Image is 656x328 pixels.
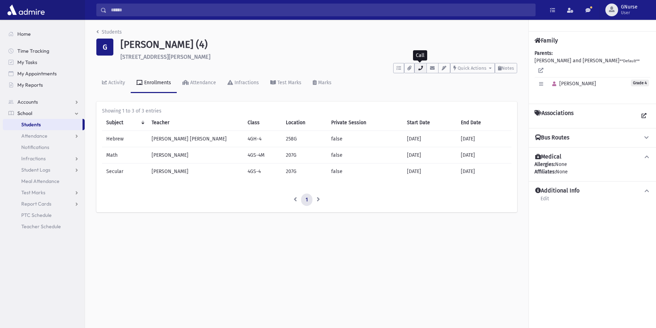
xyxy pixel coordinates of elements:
[3,209,85,221] a: PTC Schedule
[403,163,457,179] td: [DATE]
[17,70,57,77] span: My Appointments
[107,4,535,16] input: Search
[3,108,85,119] a: School
[540,195,549,207] a: Edit
[3,96,85,108] a: Accounts
[21,178,60,184] span: Meal Attendance
[189,80,216,86] div: Attendance
[21,212,52,218] span: PTC Schedule
[102,115,147,131] th: Subject
[6,3,46,17] img: AdmirePro
[457,115,511,131] th: End Date
[621,10,638,16] span: User
[131,73,177,93] a: Enrollments
[535,134,650,142] button: Bus Routes
[102,163,147,179] td: Secular
[535,110,573,122] h4: Associations
[458,65,486,71] span: Quick Actions
[327,131,403,147] td: false
[301,194,312,206] a: 1
[17,59,37,65] span: My Tasks
[265,73,307,93] a: Test Marks
[17,48,49,54] span: Time Tracking
[535,153,650,161] button: Medical
[282,131,327,147] td: 258G
[638,110,650,122] a: View all Associations
[282,115,327,131] th: Location
[17,31,31,37] span: Home
[177,73,222,93] a: Attendance
[96,73,131,93] a: Activity
[276,80,301,86] div: Test Marks
[3,57,85,68] a: My Tasks
[535,50,553,56] b: Parents:
[222,73,265,93] a: Infractions
[549,81,596,87] span: [PERSON_NAME]
[3,153,85,164] a: Infractions
[21,155,46,162] span: Infractions
[502,65,514,71] span: Notes
[3,221,85,232] a: Teacher Schedule
[535,50,650,98] div: [PERSON_NAME] and [PERSON_NAME]
[21,144,49,150] span: Notifications
[233,80,259,86] div: Infractions
[403,131,457,147] td: [DATE]
[102,131,147,147] td: Hebrew
[327,115,403,131] th: Private Session
[457,131,511,147] td: [DATE]
[21,201,51,207] span: Report Cards
[120,53,517,60] h6: [STREET_ADDRESS][PERSON_NAME]
[21,133,47,139] span: Attendance
[243,163,282,179] td: 4GS-4
[535,187,650,195] button: Additional Info
[3,187,85,198] a: Test Marks
[631,80,649,86] span: Grade 4
[282,163,327,179] td: 207G
[535,153,561,161] h4: Medical
[21,121,41,128] span: Students
[102,107,511,115] div: Showing 1 to 3 of 3 entries
[535,187,579,195] h4: Additional Info
[3,79,85,91] a: My Reports
[96,28,122,39] nav: breadcrumb
[457,147,511,163] td: [DATE]
[3,164,85,175] a: Student Logs
[107,80,125,86] div: Activity
[147,131,243,147] td: [PERSON_NAME] [PERSON_NAME]
[21,223,61,230] span: Teacher Schedule
[3,198,85,209] a: Report Cards
[535,168,650,175] div: None
[403,147,457,163] td: [DATE]
[413,50,427,61] div: Call
[17,82,43,88] span: My Reports
[327,163,403,179] td: false
[621,4,638,10] span: GNurse
[143,80,171,86] div: Enrollments
[21,189,45,196] span: Test Marks
[3,28,85,40] a: Home
[403,115,457,131] th: Start Date
[243,115,282,131] th: Class
[535,37,558,44] h4: Family
[3,130,85,142] a: Attendance
[535,169,556,175] b: Affiliates:
[307,73,337,93] a: Marks
[120,39,517,51] h1: [PERSON_NAME] (4)
[147,147,243,163] td: [PERSON_NAME]
[21,167,50,173] span: Student Logs
[3,45,85,57] a: Time Tracking
[317,80,332,86] div: Marks
[102,147,147,163] td: Math
[535,161,555,167] b: Allergies:
[457,163,511,179] td: [DATE]
[450,63,495,73] button: Quick Actions
[535,134,569,142] h4: Bus Routes
[147,163,243,179] td: [PERSON_NAME]
[495,63,517,73] button: Notes
[327,147,403,163] td: false
[535,161,650,175] div: None
[3,68,85,79] a: My Appointments
[3,119,83,130] a: Students
[282,147,327,163] td: 207G
[17,110,32,116] span: School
